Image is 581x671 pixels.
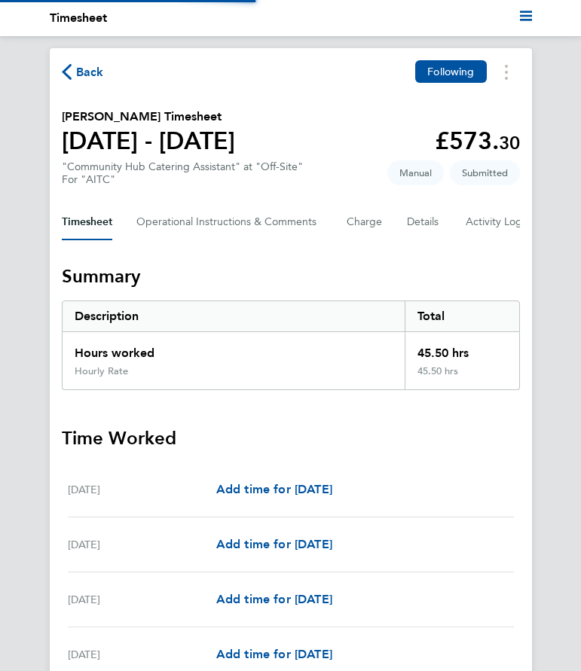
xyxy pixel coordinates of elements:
[415,60,486,83] button: Following
[68,645,216,663] div: [DATE]
[216,647,332,661] span: Add time for [DATE]
[427,65,474,78] span: Following
[450,160,520,185] span: This timesheet is Submitted.
[62,173,303,186] div: For "AITC"
[62,426,520,450] h3: Time Worked
[216,482,332,496] span: Add time for [DATE]
[216,537,332,551] span: Add time for [DATE]
[62,126,235,156] h1: [DATE] - [DATE]
[50,9,107,27] li: Timesheet
[62,204,112,240] button: Timesheet
[62,63,104,81] button: Back
[405,332,519,365] div: 45.50 hrs
[493,60,520,84] button: Timesheets Menu
[216,645,332,663] a: Add time for [DATE]
[62,160,303,186] div: "Community Hub Catering Assistant" at "Off-Site"
[62,264,520,288] h3: Summary
[62,108,235,126] h2: [PERSON_NAME] Timesheet
[68,480,216,499] div: [DATE]
[136,204,323,240] button: Operational Instructions & Comments
[435,127,520,155] app-decimal: £573.
[347,204,383,240] button: Charge
[407,204,442,240] button: Details
[499,132,520,154] span: 30
[216,590,332,608] a: Add time for [DATE]
[466,204,529,240] button: Activity Logs
[216,535,332,554] a: Add time for [DATE]
[216,592,332,606] span: Add time for [DATE]
[76,63,104,81] span: Back
[405,365,519,389] div: 45.50 hrs
[387,160,444,185] span: This timesheet was manually created.
[405,301,519,331] div: Total
[63,301,405,331] div: Description
[68,535,216,554] div: [DATE]
[75,365,128,377] div: Hourly Rate
[216,480,332,499] a: Add time for [DATE]
[63,332,405,365] div: Hours worked
[68,590,216,608] div: [DATE]
[62,300,520,390] div: Summary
